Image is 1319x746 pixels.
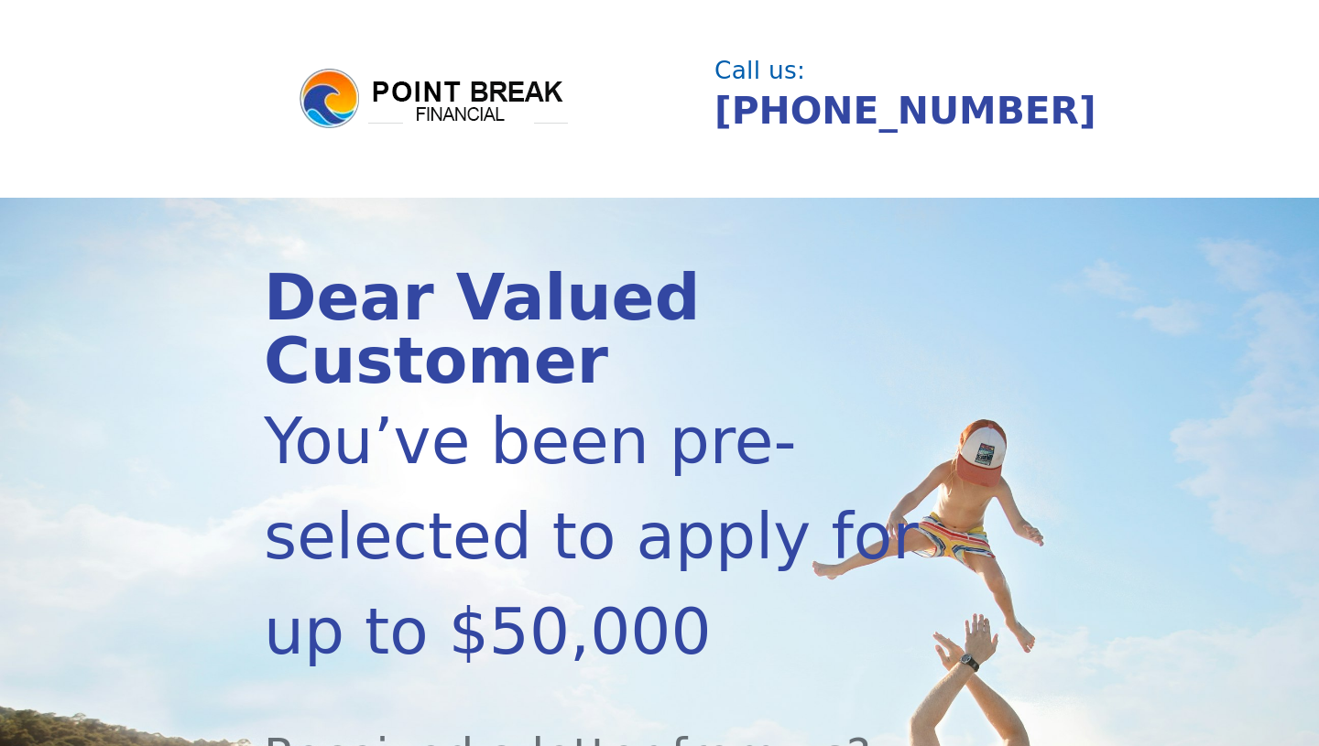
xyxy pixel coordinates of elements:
div: Call us: [714,59,1044,82]
div: You’ve been pre-selected to apply for up to $50,000 [264,394,936,679]
img: logo.png [297,66,572,132]
a: [PHONE_NUMBER] [714,89,1096,133]
div: Dear Valued Customer [264,266,936,394]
